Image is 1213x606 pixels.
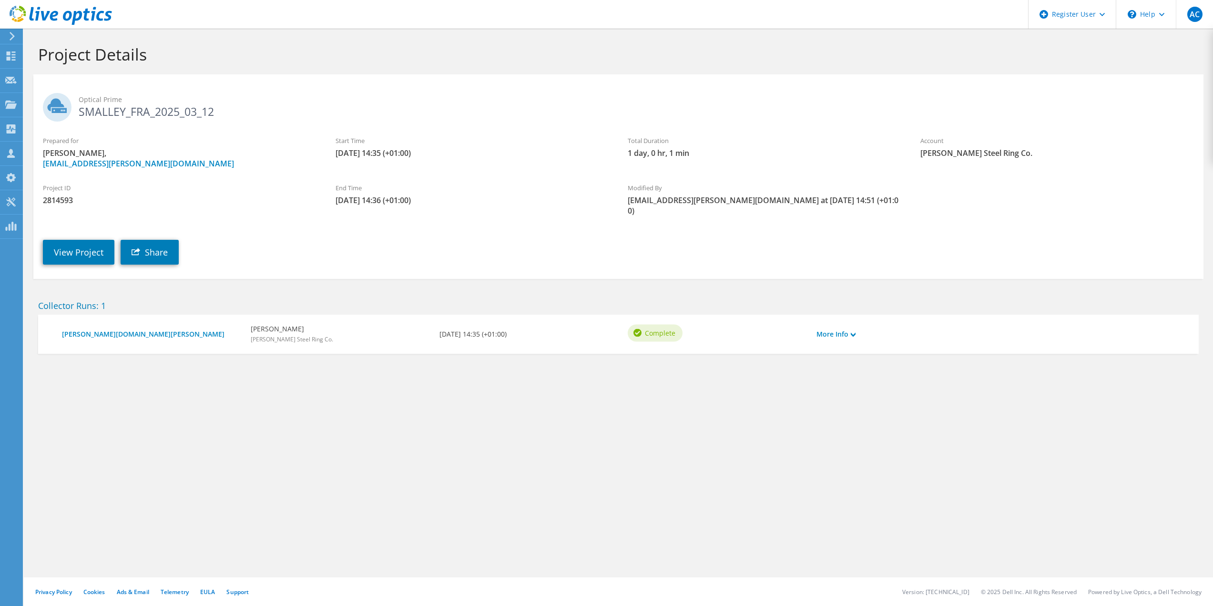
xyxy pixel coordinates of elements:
[439,329,507,339] b: [DATE] 14:35 (+01:00)
[226,588,249,596] a: Support
[79,94,1194,105] span: Optical Prime
[117,588,149,596] a: Ads & Email
[35,588,72,596] a: Privacy Policy
[628,195,901,216] span: [EMAIL_ADDRESS][PERSON_NAME][DOMAIN_NAME] at [DATE] 14:51 (+01:00)
[902,588,969,596] li: Version: [TECHNICAL_ID]
[336,183,609,193] label: End Time
[43,195,316,205] span: 2814593
[43,183,316,193] label: Project ID
[38,44,1194,64] h1: Project Details
[251,335,333,343] span: [PERSON_NAME] Steel Ring Co.
[920,136,1194,145] label: Account
[43,93,1194,117] h2: SMALLEY_FRA_2025_03_12
[121,240,179,265] a: Share
[38,300,1199,311] h2: Collector Runs: 1
[161,588,189,596] a: Telemetry
[43,240,114,265] a: View Project
[43,136,316,145] label: Prepared for
[920,148,1194,158] span: [PERSON_NAME] Steel Ring Co.
[628,148,901,158] span: 1 day, 0 hr, 1 min
[1128,10,1136,19] svg: \n
[628,183,901,193] label: Modified By
[251,324,333,334] b: [PERSON_NAME]
[336,195,609,205] span: [DATE] 14:36 (+01:00)
[628,136,901,145] label: Total Duration
[62,329,241,339] a: [PERSON_NAME][DOMAIN_NAME][PERSON_NAME]
[43,158,234,169] a: [EMAIL_ADDRESS][PERSON_NAME][DOMAIN_NAME]
[816,329,856,339] a: More Info
[645,328,675,338] span: Complete
[336,148,609,158] span: [DATE] 14:35 (+01:00)
[1088,588,1202,596] li: Powered by Live Optics, a Dell Technology
[200,588,215,596] a: EULA
[43,148,316,169] span: [PERSON_NAME],
[1187,7,1203,22] span: AC
[336,136,609,145] label: Start Time
[83,588,105,596] a: Cookies
[981,588,1077,596] li: © 2025 Dell Inc. All Rights Reserved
